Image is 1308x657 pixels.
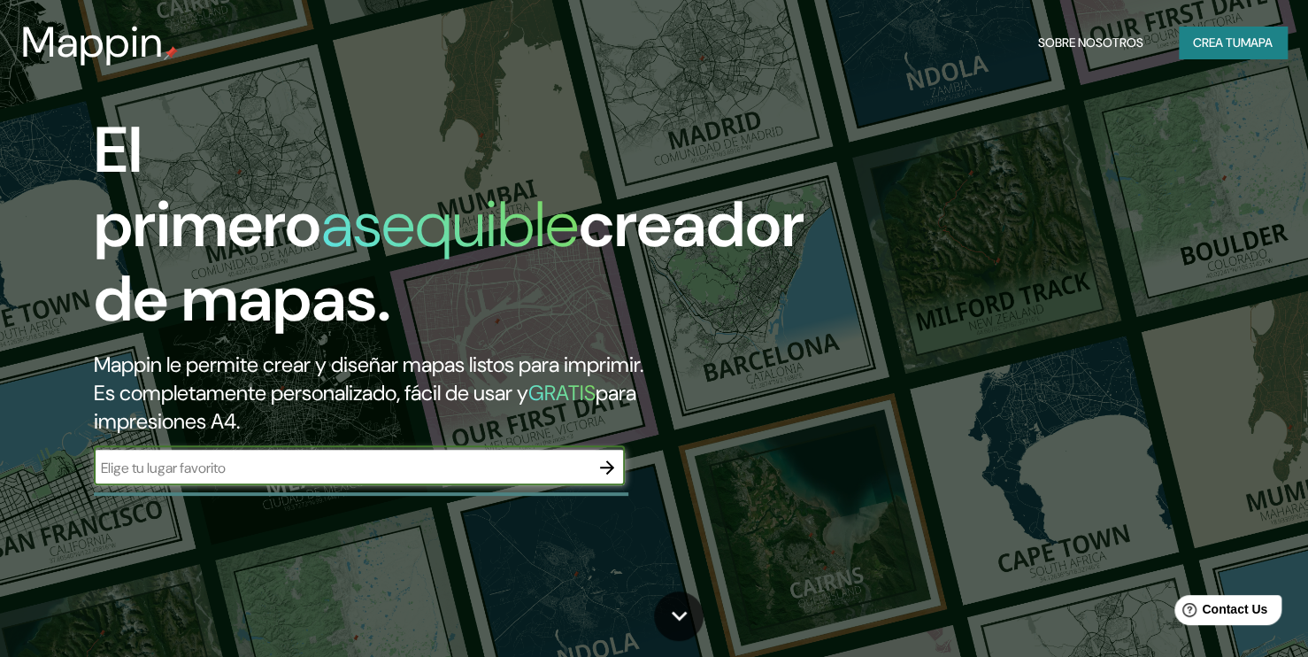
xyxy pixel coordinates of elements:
iframe: Help widget launcher [1150,588,1289,638]
h3: Mappin [21,18,164,67]
h1: asequible [321,183,579,266]
h2: Mappin le permite crear y diseñar mapas listos para imprimir. Es completamente personalizado, fác... [94,351,748,436]
h1: El primero creador de mapas. [94,113,804,351]
button: Crea tumapa [1179,27,1287,59]
h5: GRATIS [528,379,596,406]
img: mappin-pin [164,46,178,60]
button: Sobre nosotros [1031,27,1150,59]
input: Elige tu lugar favorito [94,458,589,478]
